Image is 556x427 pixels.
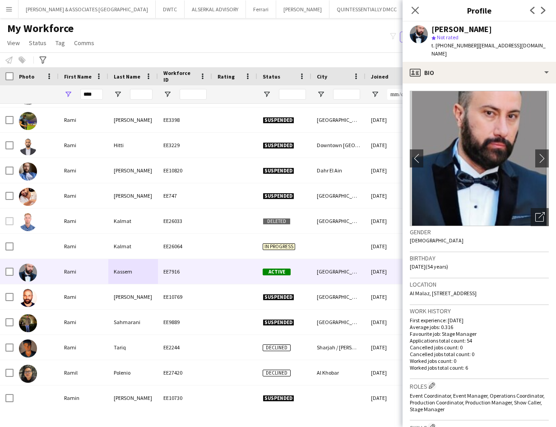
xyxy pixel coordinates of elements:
div: Rami [59,158,108,183]
div: [GEOGRAPHIC_DATA] [311,284,366,309]
span: Declined [263,344,291,351]
div: [DATE] [366,284,420,309]
img: Rami Tariq [19,339,37,357]
span: Suspended [263,117,294,124]
span: Deleted [263,218,291,225]
div: [DATE] [366,183,420,208]
div: EE27420 [158,360,212,385]
div: Bio [403,62,556,84]
div: Downtown [GEOGRAPHIC_DATA] [311,133,366,158]
div: Ramin [59,385,108,410]
input: Joined Filter Input [387,89,414,100]
div: Ramil [59,360,108,385]
div: EE7916 [158,259,212,284]
div: Polenio [108,360,158,385]
span: Tag [56,39,65,47]
div: Hitti [108,133,158,158]
button: Open Filter Menu [64,90,72,98]
button: [PERSON_NAME] & ASSOCIATES [GEOGRAPHIC_DATA] [19,0,156,18]
input: Workforce ID Filter Input [180,89,207,100]
div: EE10820 [158,158,212,183]
span: Joined [371,73,389,80]
img: Rami Sahmarani [19,314,37,332]
span: Suspended [263,167,294,174]
p: Average jobs: 0.316 [410,324,549,330]
button: Ferrari [246,0,276,18]
a: Comms [70,37,98,49]
span: [DATE] (54 years) [410,263,448,270]
div: Rami [59,183,108,208]
img: Rami Hassan [19,112,37,130]
span: | [EMAIL_ADDRESS][DOMAIN_NAME] [431,42,546,57]
div: Rami [59,310,108,334]
span: Status [29,39,46,47]
h3: Roles [410,381,549,390]
img: Ramil Polenio [19,365,37,383]
div: [DATE] [366,335,420,360]
div: Open photos pop-in [531,208,549,226]
div: Kalmat [108,209,158,233]
div: [PERSON_NAME] [431,25,492,33]
img: Rami Kalmat [19,213,37,231]
h3: Profile [403,5,556,16]
button: Open Filter Menu [371,90,379,98]
div: Rami [59,107,108,132]
span: Declined [263,370,291,376]
div: [DATE] [366,259,420,284]
button: Open Filter Menu [317,90,325,98]
input: City Filter Input [333,89,360,100]
span: Event Coordinator, Event Manager, Operations Coordinator, Production Coordinator, Production Mana... [410,392,545,413]
div: [DATE] [366,107,420,132]
div: [GEOGRAPHIC_DATA] [311,259,366,284]
div: [GEOGRAPHIC_DATA] [311,310,366,334]
div: EE3229 [158,133,212,158]
p: Cancelled jobs total count: 0 [410,351,549,357]
p: Favourite job: Stage Manager [410,330,549,337]
div: Rami [59,284,108,309]
p: First experience: [DATE] [410,317,549,324]
img: Rami Kassem [19,264,37,282]
div: [GEOGRAPHIC_DATA] [311,107,366,132]
div: Rami [59,209,108,233]
a: Status [25,37,50,49]
div: Tariq [108,335,158,360]
span: Suspended [263,395,294,402]
div: EE3398 [158,107,212,132]
div: Sharjah / [PERSON_NAME] [311,335,366,360]
div: [DATE] [366,310,420,334]
div: [DATE] [366,209,420,233]
div: [DATE] [366,360,420,385]
div: Kalmat [108,234,158,259]
h3: Work history [410,307,549,315]
div: [PERSON_NAME] [108,385,158,410]
span: t. [PHONE_NUMBER] [431,42,478,49]
div: [GEOGRAPHIC_DATA] [311,209,366,233]
div: EE10730 [158,385,212,410]
input: Last Name Filter Input [130,89,153,100]
h3: Location [410,280,549,288]
span: Comms [74,39,94,47]
button: Open Filter Menu [114,90,122,98]
div: EE747 [158,183,212,208]
span: Status [263,73,280,80]
div: Dahr El Ain [311,158,366,183]
span: Last Name [114,73,140,80]
button: Open Filter Menu [163,90,171,98]
span: Suspended [263,193,294,200]
button: DWTC [156,0,185,18]
span: Suspended [263,319,294,326]
span: Suspended [263,142,294,149]
span: Rating [218,73,235,80]
button: [PERSON_NAME] [276,0,329,18]
div: Kassem [108,259,158,284]
div: Al Khobar [311,360,366,385]
button: QUINTESSENTIALLY DMCC [329,0,404,18]
img: Rami Jaber [19,162,37,181]
button: ALSERKAL ADVISORY [185,0,246,18]
h3: Gender [410,228,549,236]
h3: Birthday [410,254,549,262]
div: [GEOGRAPHIC_DATA] [311,183,366,208]
app-action-btn: Advanced filters [37,55,48,65]
button: Open Filter Menu [263,90,271,98]
input: Status Filter Input [279,89,306,100]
